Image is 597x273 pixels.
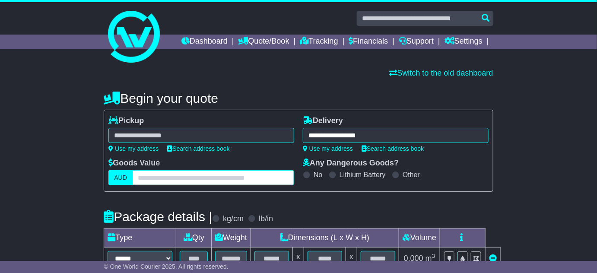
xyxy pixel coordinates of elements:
[104,263,229,270] span: © One World Courier 2025. All rights reserved.
[303,145,353,152] a: Use my address
[108,170,133,185] label: AUD
[399,229,440,248] td: Volume
[223,214,244,224] label: kg/cm
[489,254,497,263] a: Remove this item
[104,91,493,105] h4: Begin your quote
[176,229,212,248] td: Qty
[432,253,435,259] sup: 3
[314,171,322,179] label: No
[212,229,251,248] td: Weight
[108,159,160,168] label: Goods Value
[340,171,386,179] label: Lithium Battery
[104,229,176,248] td: Type
[108,145,159,152] a: Use my address
[259,214,273,224] label: lb/in
[104,210,212,224] h4: Package details |
[303,116,343,126] label: Delivery
[167,145,229,152] a: Search address book
[293,248,304,270] td: x
[238,35,289,49] a: Quote/Book
[426,254,435,263] span: m
[346,248,357,270] td: x
[390,69,493,77] a: Switch to the old dashboard
[362,145,424,152] a: Search address book
[181,35,228,49] a: Dashboard
[403,171,420,179] label: Other
[399,35,434,49] a: Support
[300,35,338,49] a: Tracking
[303,159,399,168] label: Any Dangerous Goods?
[251,229,399,248] td: Dimensions (L x W x H)
[404,254,423,263] span: 0.000
[349,35,388,49] a: Financials
[108,116,144,126] label: Pickup
[445,35,483,49] a: Settings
